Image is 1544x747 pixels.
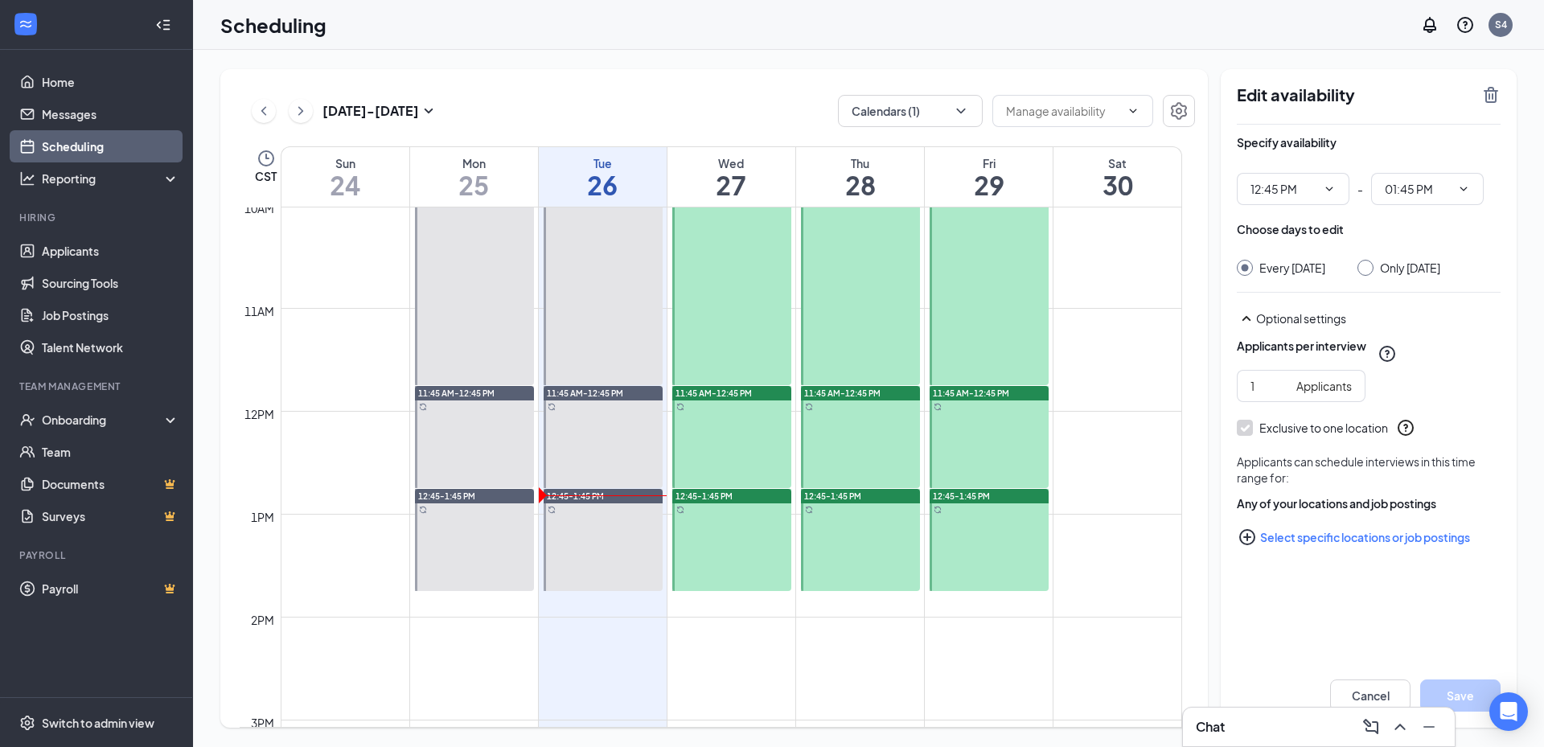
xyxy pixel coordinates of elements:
[925,147,1053,207] a: August 29, 2025
[19,170,35,187] svg: Analysis
[1495,18,1507,31] div: S4
[804,388,881,399] span: 11:45 AM-12:45 PM
[19,548,176,562] div: Payroll
[1238,527,1257,547] svg: PlusCircle
[155,17,171,33] svg: Collapse
[1358,714,1384,740] button: ComposeMessage
[805,403,813,411] svg: Sync
[42,573,179,605] a: PayrollCrown
[1420,679,1501,712] button: Save
[1387,714,1413,740] button: ChevronUp
[42,331,179,363] a: Talent Network
[410,171,538,199] h1: 25
[1053,147,1181,207] a: August 30, 2025
[925,171,1053,199] h1: 29
[1237,454,1501,486] div: Applicants can schedule interviews in this time range for:
[42,299,179,331] a: Job Postings
[1237,338,1366,354] div: Applicants per interview
[1196,718,1225,736] h3: Chat
[1053,155,1181,171] div: Sat
[667,147,795,207] a: August 27, 2025
[1237,134,1337,150] div: Specify availability
[410,147,538,207] a: August 25, 2025
[1259,420,1388,436] div: Exclusive to one location
[1380,260,1440,276] div: Only [DATE]
[796,147,924,207] a: August 28, 2025
[257,149,276,168] svg: Clock
[248,508,277,526] div: 1pm
[1256,310,1501,326] div: Optional settings
[925,155,1053,171] div: Fri
[539,147,667,207] a: August 26, 2025
[42,436,179,468] a: Team
[18,16,34,32] svg: WorkstreamLogo
[248,714,277,732] div: 3pm
[1237,521,1501,553] button: Select specific locations or job postingsPlusCircle
[1169,101,1189,121] svg: Settings
[1457,183,1470,195] svg: ChevronDown
[42,66,179,98] a: Home
[19,380,176,393] div: Team Management
[248,611,277,629] div: 2pm
[418,490,475,502] span: 12:45-1:45 PM
[1163,95,1195,127] button: Settings
[281,155,409,171] div: Sun
[676,506,684,514] svg: Sync
[1420,15,1439,35] svg: Notifications
[1489,692,1528,731] div: Open Intercom Messenger
[289,99,313,123] button: ChevronRight
[322,102,419,120] h3: [DATE] - [DATE]
[281,147,409,207] a: August 24, 2025
[1259,260,1325,276] div: Every [DATE]
[548,403,556,411] svg: Sync
[42,235,179,267] a: Applicants
[419,506,427,514] svg: Sync
[796,171,924,199] h1: 28
[1456,15,1475,35] svg: QuestionInfo
[419,403,427,411] svg: Sync
[547,388,623,399] span: 11:45 AM-12:45 PM
[42,130,179,162] a: Scheduling
[1237,173,1501,205] div: -
[1481,85,1501,105] svg: TrashOutline
[410,155,538,171] div: Mon
[281,171,409,199] h1: 24
[1390,717,1410,737] svg: ChevronUp
[933,388,1009,399] span: 11:45 AM-12:45 PM
[1396,418,1415,437] svg: QuestionInfo
[1127,105,1140,117] svg: ChevronDown
[1237,309,1256,328] svg: SmallChevronUp
[676,403,684,411] svg: Sync
[1330,679,1411,712] button: Cancel
[42,98,179,130] a: Messages
[42,267,179,299] a: Sourcing Tools
[255,168,277,184] span: CST
[42,468,179,500] a: DocumentsCrown
[539,155,667,171] div: Tue
[418,388,495,399] span: 11:45 AM-12:45 PM
[1237,85,1472,105] h2: Edit availability
[241,405,277,423] div: 12pm
[539,171,667,199] h1: 26
[1237,309,1501,328] div: Optional settings
[252,99,276,123] button: ChevronLeft
[241,302,277,320] div: 11am
[838,95,983,127] button: Calendars (1)ChevronDown
[953,103,969,119] svg: ChevronDown
[1361,717,1381,737] svg: ComposeMessage
[1053,171,1181,199] h1: 30
[547,490,604,502] span: 12:45-1:45 PM
[1296,377,1352,395] div: Applicants
[1006,102,1120,120] input: Manage availability
[1237,221,1344,237] div: Choose days to edit
[19,211,176,224] div: Hiring
[241,199,277,217] div: 10am
[548,506,556,514] svg: Sync
[256,101,272,121] svg: ChevronLeft
[42,715,154,731] div: Switch to admin view
[220,11,326,39] h1: Scheduling
[804,490,861,502] span: 12:45-1:45 PM
[1378,344,1397,363] svg: QuestionInfo
[42,500,179,532] a: SurveysCrown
